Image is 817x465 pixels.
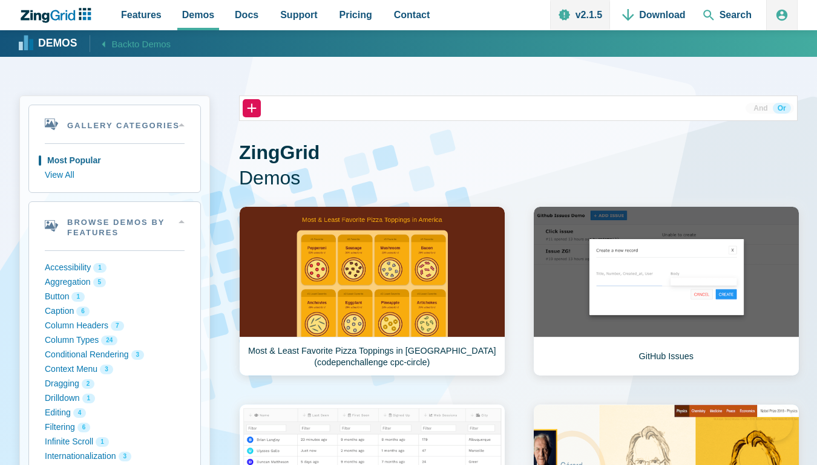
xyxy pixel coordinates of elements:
[45,290,185,304] button: Button 1
[239,166,798,191] span: Demos
[45,406,185,420] button: Editing 4
[280,7,317,23] span: Support
[45,275,185,290] button: Aggregation 5
[243,99,261,117] button: +
[394,7,430,23] span: Contact
[45,333,185,348] button: Column Types 24
[773,103,791,114] button: Or
[45,348,185,362] button: Conditional Rendering 3
[45,154,185,168] button: Most Popular
[749,103,772,114] button: And
[29,105,200,143] summary: Gallery Categories
[19,8,97,23] a: ZingChart Logo. Click to return to the homepage
[340,7,372,23] span: Pricing
[21,34,77,53] a: Demos
[45,319,185,333] button: Column Headers 7
[45,435,185,449] button: Infinite Scroll 1
[239,141,320,163] strong: ZingGrid
[235,7,258,23] span: Docs
[239,206,505,376] a: Most & Least Favorite Pizza Toppings in [GEOGRAPHIC_DATA] (codepenchallenge cpc-circle)
[112,36,171,51] span: Back
[45,261,185,275] button: Accessibility 1
[45,391,185,406] button: Drilldown 1
[38,38,77,49] strong: Demos
[45,168,185,183] button: View All
[45,377,185,391] button: Dragging 2
[533,206,799,376] a: GitHub Issues
[45,420,185,435] button: Filtering 6
[121,7,162,23] span: Features
[45,362,185,377] button: Context Menu 3
[132,39,171,49] span: to Demos
[45,304,185,319] button: Caption 6
[182,7,214,23] span: Demos
[90,35,171,51] a: Backto Demos
[29,202,200,250] summary: Browse Demos By Features
[45,449,185,464] button: Internationalization 3
[756,405,793,441] iframe: Help Scout Beacon - Open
